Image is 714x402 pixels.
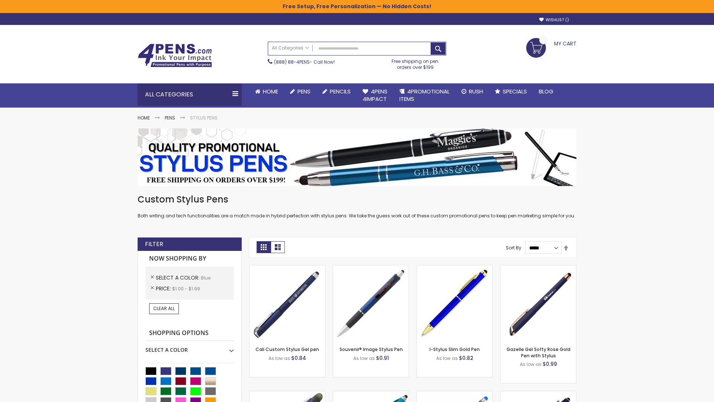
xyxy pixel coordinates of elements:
[145,240,163,248] strong: Filter
[138,194,576,205] h1: Custom Stylus Pens
[165,115,175,121] a: Pens
[363,87,387,103] span: 4Pens 4impact
[268,355,290,361] span: As low as
[291,354,306,362] span: $0.84
[333,265,409,271] a: Souvenir® Image Stylus Pen-Blue
[459,354,473,362] span: $0.82
[417,265,492,341] img: I-Stylus Slim Gold-Blue
[469,87,483,95] span: Rush
[333,391,409,397] a: Neon Stylus Highlighter-Pen Combo-Blue
[201,275,210,281] span: Blue
[533,83,559,100] a: Blog
[340,346,403,352] a: Souvenir® Image Stylus Pen
[543,360,557,368] span: $0.99
[333,265,409,341] img: Souvenir® Image Stylus Pen-Blue
[138,194,576,219] div: Both writing and tech functionalities are a match made in hybrid perfection with stylus pens. We ...
[274,59,335,65] span: - Call Now!
[436,355,458,361] span: As low as
[145,251,234,267] strong: Now Shopping by
[250,265,325,271] a: Cali Custom Stylus Gel pen-Blue
[456,83,489,100] a: Rush
[274,59,310,65] a: (888) 88-4PENS
[501,265,576,271] a: Gazelle Gel Softy Rose Gold Pen with Stylus-Blue
[145,341,234,354] div: Select A Color
[138,115,150,121] a: Home
[138,83,242,106] div: All Categories
[501,265,576,341] img: Gazelle Gel Softy Rose Gold Pen with Stylus-Blue
[399,87,450,103] span: 4PROMOTIONAL ITEMS
[376,354,389,362] span: $0.91
[506,346,570,358] a: Gazelle Gel Softy Rose Gold Pen with Stylus
[520,361,541,367] span: As low as
[138,44,212,67] img: 4Pens Custom Pens and Promotional Products
[297,87,311,95] span: Pens
[316,83,357,100] a: Pencils
[263,87,278,95] span: Home
[138,128,576,186] img: Stylus Pens
[357,83,393,108] a: 4Pens4impact
[353,355,375,361] span: As low as
[430,346,480,352] a: I-Stylus Slim Gold Pen
[489,83,533,100] a: Specials
[250,265,325,341] img: Cali Custom Stylus Gel pen-Blue
[249,83,284,100] a: Home
[417,391,492,397] a: Islander Softy Gel with Stylus - ColorJet Imprint-Blue
[284,83,316,100] a: Pens
[539,17,569,23] a: Wishlist
[268,42,313,54] a: All Categories
[156,274,201,281] span: Select A Color
[393,83,456,108] a: 4PROMOTIONALITEMS
[503,87,527,95] span: Specials
[272,45,309,51] span: All Categories
[250,391,325,397] a: Souvenir® Jalan Highlighter Stylus Pen Combo-Blue
[417,265,492,271] a: I-Stylus Slim Gold-Blue
[172,285,200,292] span: $1.00 - $1.99
[506,245,521,251] label: Sort By
[149,303,179,314] a: Clear All
[384,55,447,70] div: Free shipping on pen orders over $199
[255,346,319,352] a: Cali Custom Stylus Gel pen
[145,325,234,341] strong: Shopping Options
[539,87,553,95] span: Blog
[153,305,175,312] span: Clear All
[156,285,172,292] span: Price
[257,241,271,253] strong: Grid
[190,115,218,121] strong: Stylus Pens
[501,391,576,397] a: Custom Soft Touch® Metal Pens with Stylus-Blue
[330,87,351,95] span: Pencils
